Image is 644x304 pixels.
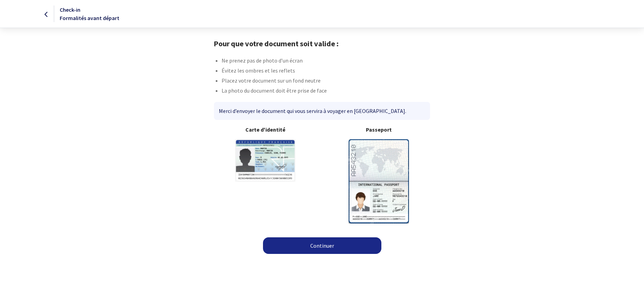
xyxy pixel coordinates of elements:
[214,39,430,48] h1: Pour que votre document soit valide :
[222,86,430,96] li: La photo du document doit être prise de face
[328,125,430,134] b: Passeport
[349,139,409,223] img: illuPasseport.svg
[214,125,316,134] b: Carte d'identité
[263,237,381,254] a: Continuer
[235,139,295,182] img: illuCNI.svg
[214,102,430,120] div: Merci d’envoyer le document qui vous servira à voyager en [GEOGRAPHIC_DATA].
[222,66,430,76] li: Évitez les ombres et les reflets
[222,56,430,66] li: Ne prenez pas de photo d’un écran
[60,6,119,21] span: Check-in Formalités avant départ
[222,76,430,86] li: Placez votre document sur un fond neutre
